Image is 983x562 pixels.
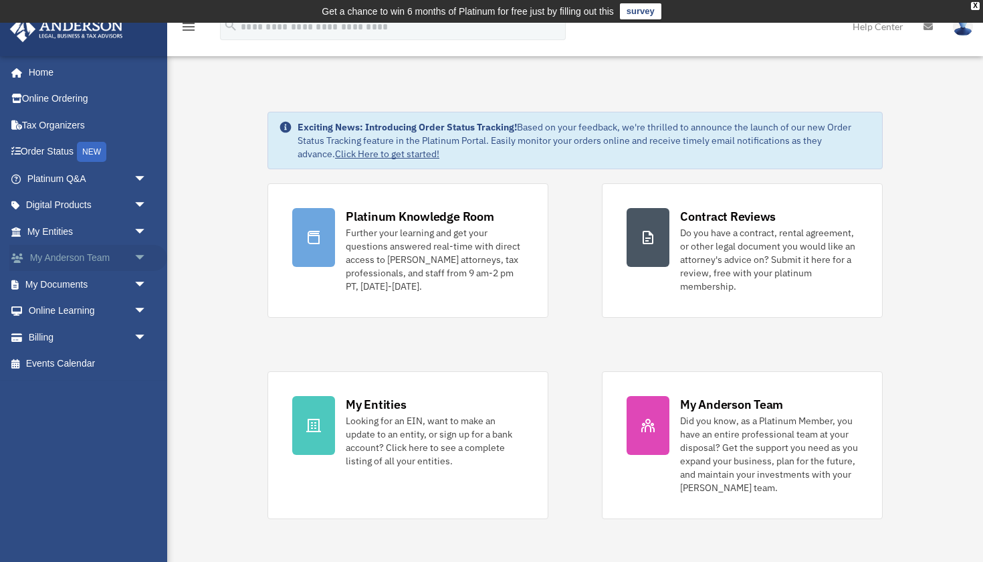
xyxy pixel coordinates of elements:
a: My Entitiesarrow_drop_down [9,218,167,245]
a: survey [620,3,661,19]
div: Looking for an EIN, want to make an update to an entity, or sign up for a bank account? Click her... [346,414,524,468]
a: Events Calendar [9,351,167,377]
img: Anderson Advisors Platinum Portal [6,16,127,42]
div: Contract Reviews [680,208,776,225]
a: Platinum Q&Aarrow_drop_down [9,165,167,192]
a: Contract Reviews Do you have a contract, rental agreement, or other legal document you would like... [602,183,883,318]
div: Further your learning and get your questions answered real-time with direct access to [PERSON_NAM... [346,226,524,293]
a: Online Learningarrow_drop_down [9,298,167,324]
a: Tax Organizers [9,112,167,138]
a: My Entities Looking for an EIN, want to make an update to an entity, or sign up for a bank accoun... [267,371,548,519]
a: Click Here to get started! [335,148,439,160]
a: Home [9,59,160,86]
div: Do you have a contract, rental agreement, or other legal document you would like an attorney's ad... [680,226,858,293]
div: Platinum Knowledge Room [346,208,494,225]
div: close [971,2,980,10]
div: Did you know, as a Platinum Member, you have an entire professional team at your disposal? Get th... [680,414,858,494]
span: arrow_drop_down [134,192,160,219]
div: NEW [77,142,106,162]
span: arrow_drop_down [134,298,160,325]
span: arrow_drop_down [134,324,160,351]
a: My Anderson Team Did you know, as a Platinum Member, you have an entire professional team at your... [602,371,883,519]
i: menu [181,19,197,35]
i: search [223,18,238,33]
a: Platinum Knowledge Room Further your learning and get your questions answered real-time with dire... [267,183,548,318]
div: Get a chance to win 6 months of Platinum for free just by filling out this [322,3,614,19]
a: My Anderson Teamarrow_drop_down [9,245,167,272]
div: My Entities [346,396,406,413]
span: arrow_drop_down [134,218,160,246]
div: My Anderson Team [680,396,783,413]
a: menu [181,23,197,35]
span: arrow_drop_down [134,271,160,298]
strong: Exciting News: Introducing Order Status Tracking! [298,121,517,133]
a: Billingarrow_drop_down [9,324,167,351]
div: Based on your feedback, we're thrilled to announce the launch of our new Order Status Tracking fe... [298,120,871,161]
a: My Documentsarrow_drop_down [9,271,167,298]
a: Order StatusNEW [9,138,167,166]
img: User Pic [953,17,973,36]
a: Digital Productsarrow_drop_down [9,192,167,219]
a: Online Ordering [9,86,167,112]
span: arrow_drop_down [134,245,160,272]
span: arrow_drop_down [134,165,160,193]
